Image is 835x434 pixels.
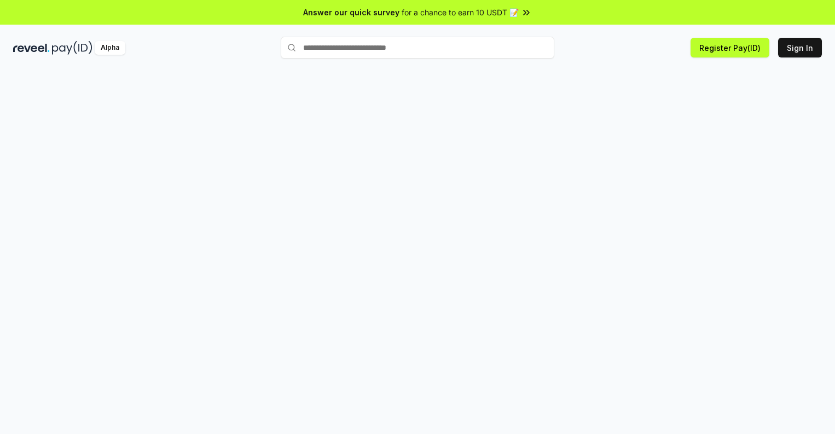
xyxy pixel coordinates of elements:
[95,41,125,55] div: Alpha
[303,7,399,18] span: Answer our quick survey
[691,38,769,57] button: Register Pay(ID)
[402,7,519,18] span: for a chance to earn 10 USDT 📝
[52,41,92,55] img: pay_id
[778,38,822,57] button: Sign In
[13,41,50,55] img: reveel_dark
